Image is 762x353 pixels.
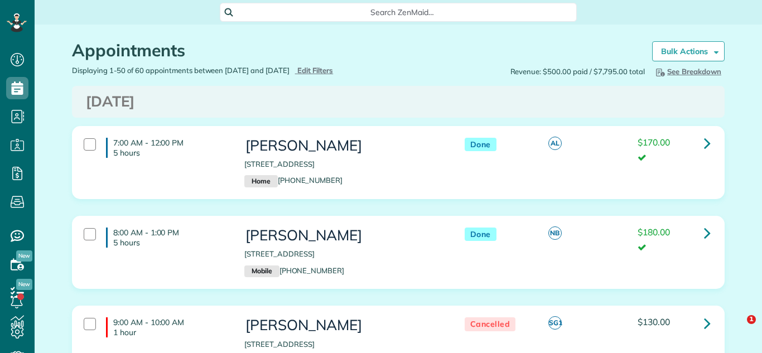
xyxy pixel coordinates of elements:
[244,249,442,259] p: [STREET_ADDRESS]
[652,41,725,61] a: Bulk Actions
[106,138,228,158] h4: 7:00 AM - 12:00 PM
[548,226,562,240] span: NB
[16,279,32,290] span: New
[244,176,343,185] a: Home[PHONE_NUMBER]
[16,250,32,262] span: New
[244,339,442,350] p: [STREET_ADDRESS]
[638,226,670,238] span: $180.00
[747,315,756,324] span: 1
[465,228,496,241] span: Done
[244,266,344,275] a: Mobile[PHONE_NUMBER]
[72,41,635,60] h1: Appointments
[244,317,442,333] h3: [PERSON_NAME]
[244,138,442,154] h3: [PERSON_NAME]
[638,316,670,327] span: $130.00
[638,137,670,148] span: $170.00
[244,175,277,187] small: Home
[244,159,442,170] p: [STREET_ADDRESS]
[113,327,228,337] p: 1 hour
[465,138,496,152] span: Done
[465,317,516,331] span: Cancelled
[510,66,645,77] span: Revenue: $500.00 paid / $7,795.00 total
[295,66,334,75] a: Edit Filters
[548,316,562,330] span: SG1
[724,315,751,342] iframe: Intercom live chat
[86,94,711,110] h3: [DATE]
[654,67,721,76] span: See Breakdown
[297,66,334,75] span: Edit Filters
[106,317,228,337] h4: 9:00 AM - 10:00 AM
[244,228,442,244] h3: [PERSON_NAME]
[113,238,228,248] p: 5 hours
[548,137,562,150] span: AL
[64,65,398,76] div: Displaying 1-50 of 60 appointments between [DATE] and [DATE]
[650,65,725,78] button: See Breakdown
[244,265,279,278] small: Mobile
[661,46,708,56] strong: Bulk Actions
[106,228,228,248] h4: 8:00 AM - 1:00 PM
[113,148,228,158] p: 5 hours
